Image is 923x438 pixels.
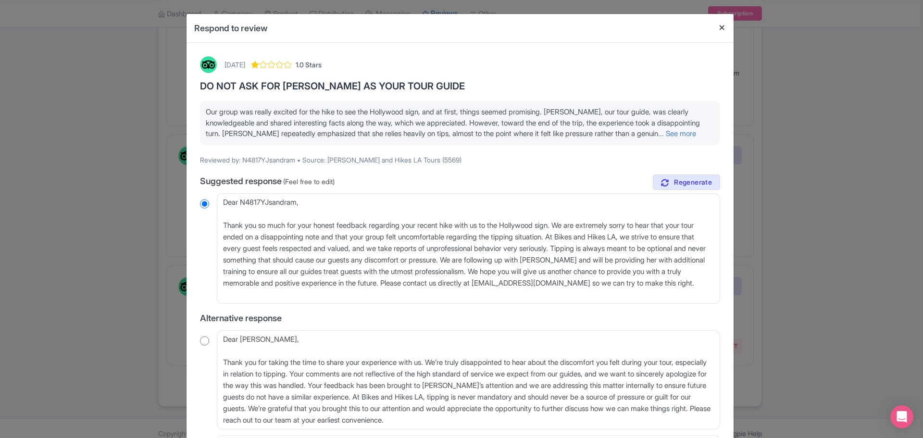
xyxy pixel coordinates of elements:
img: Tripadvisor Logo [200,56,217,73]
button: Close [711,14,734,41]
span: Suggested response [200,176,282,186]
span: Alternative response [200,313,282,323]
div: [DATE] [225,60,245,70]
div: Open Intercom Messenger [890,405,913,428]
span: Regenerate [674,178,712,187]
a: ... See more [658,129,696,138]
h3: DO NOT ASK FOR [PERSON_NAME] AS YOUR TOUR GUIDE [200,81,720,91]
p: Reviewed by: N4817YJsandram • Source: [PERSON_NAME] and Hikes LA Tours (5569) [200,155,720,165]
h4: Respond to review [194,22,268,35]
span: (Feel free to edit) [283,177,335,186]
a: Regenerate [653,175,720,190]
textarea: Dear N4817YJsandram, Thank you so much for your honest feedback regarding your recent hike with u... [217,193,720,304]
span: Our group was really excited for the hike to see the Hollywood sign, and at first, things seemed ... [206,107,700,138]
textarea: Dear [PERSON_NAME], Thank you for taking the time to share your experience with us. We’re truly d... [217,330,720,429]
span: 1.0 Stars [296,60,322,70]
